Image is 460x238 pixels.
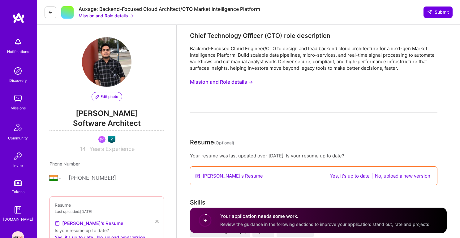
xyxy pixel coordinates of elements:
i: icon PencilPurple [96,95,99,99]
img: tokens [14,180,22,186]
img: teamwork [12,92,24,105]
div: Discovery [9,77,27,84]
div: Invite [13,162,23,169]
a: [PERSON_NAME]'s Resume [203,173,263,179]
img: Invite [12,150,24,162]
input: +1 (000) 000-0000 [69,169,164,187]
button: Mission and Role details → [190,76,253,88]
div: Your resume was last updated over [DATE]. Is your resume up to date? [190,152,437,159]
button: Mission and Role details → [79,12,133,19]
span: Resume [55,202,71,208]
span: Submit [427,9,449,15]
span: Years Experience [89,146,135,152]
div: Is your resume up to date? [55,227,159,234]
button: Yes, it's up to date [328,172,372,179]
div: Chief Technology Officer (CTO) role description [190,31,330,40]
span: Software Architect [49,118,164,131]
span: (Optional) [214,140,234,145]
button: No, upload a new version [373,172,432,179]
img: Community [11,120,25,135]
div: Community [8,135,28,141]
div: Last uploaded: [DATE] [55,208,159,215]
img: User Avatar [82,37,131,87]
div: [DOMAIN_NAME] [3,216,33,223]
img: Resume [55,221,60,226]
h4: Your application needs some work. [220,213,431,220]
div: Skills [190,198,205,207]
img: Been on Mission [98,136,105,143]
div: Auxage: Backend-Focused Cloud Architect/CTO Market Intelligence Platform [79,6,260,12]
img: discovery [12,65,24,77]
i: icon LeftArrowDark [48,10,53,15]
img: guide book [12,204,24,216]
div: Notifications [7,48,29,55]
input: XX [79,146,87,153]
img: logo [12,12,25,24]
span: | [372,173,373,179]
i: icon SendLight [427,10,432,15]
div: Tokens [12,188,24,195]
div: Backend-Focused Cloud Engineer/CTO to design and lead backend cloud architecture for a next-gen M... [190,45,437,71]
span: Review the guidance in the following sections to improve your application: stand out, rate and pr... [220,222,431,227]
span: Phone Number [49,161,80,166]
span: [PERSON_NAME] [49,109,164,118]
button: Submit [423,7,453,18]
img: bell [12,36,24,48]
span: Edit photo [96,94,118,99]
i: icon Close [155,220,159,223]
button: Edit photo [92,92,122,101]
a: [PERSON_NAME]'s Resume [55,220,123,227]
div: Resume [190,138,234,148]
img: Resume [195,174,200,178]
div: Missions [11,105,26,111]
